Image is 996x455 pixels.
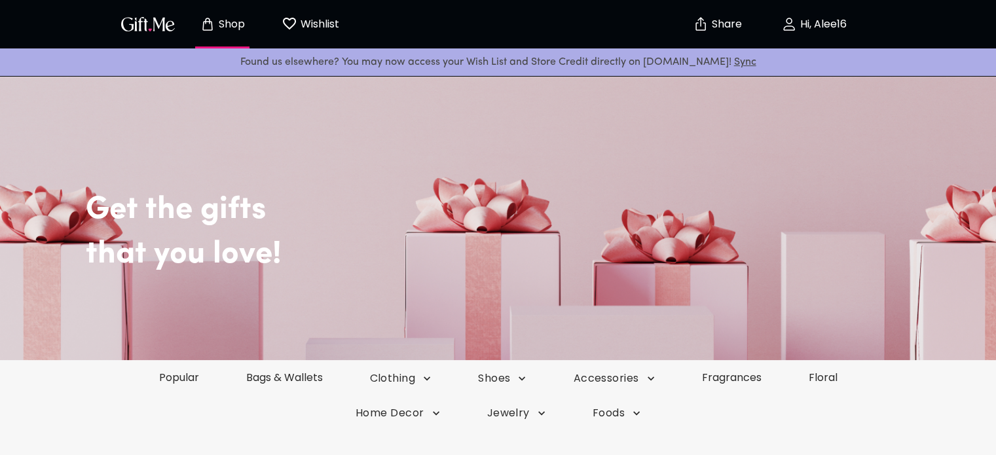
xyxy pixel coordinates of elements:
button: Store page [187,3,259,45]
button: Wishlist page [274,3,346,45]
button: Home Decor [332,406,464,420]
button: Accessories [549,371,678,386]
button: Foods [569,406,664,420]
a: Sync [734,57,756,67]
p: Shop [215,19,245,30]
button: GiftMe Logo [117,16,179,32]
p: Found us elsewhere? You may now access your Wish List and Store Credit directly on [DOMAIN_NAME]! [10,54,986,71]
a: Bags & Wallets [223,370,346,385]
button: Shoes [454,371,549,386]
p: Share [709,19,742,30]
img: secure [693,16,709,32]
a: Fragrances [678,370,785,385]
a: Floral [785,370,861,385]
span: Jewelry [487,406,545,420]
a: Popular [136,370,223,385]
button: Clothing [346,371,455,386]
span: Shoes [478,371,526,386]
button: Jewelry [464,406,569,420]
h2: that you love! [86,236,970,274]
span: Home Decor [356,406,440,420]
img: GiftMe Logo [119,14,177,33]
p: Wishlist [297,16,339,33]
p: Hi, Alee16 [797,19,847,30]
button: Hi, Alee16 [748,3,879,45]
h2: Get the gifts [86,152,970,229]
button: Share [695,1,741,47]
span: Foods [593,406,640,420]
span: Accessories [573,371,654,386]
span: Clothing [370,371,432,386]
